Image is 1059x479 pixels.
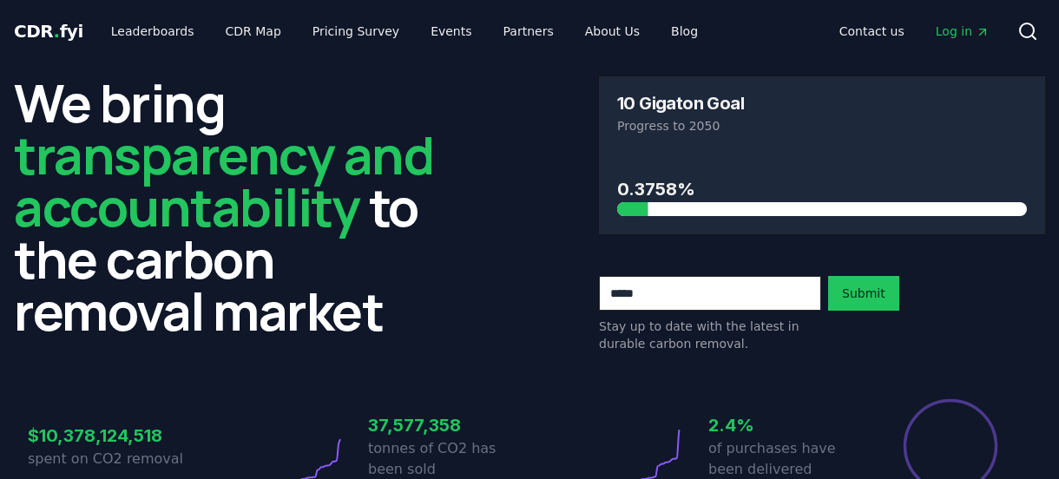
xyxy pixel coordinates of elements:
h3: $10,378,124,518 [28,423,189,449]
span: CDR fyi [14,21,83,42]
a: Log in [922,16,1003,47]
h3: 10 Gigaton Goal [617,95,744,112]
a: Contact us [825,16,918,47]
h3: 37,577,358 [368,412,529,438]
span: . [54,21,60,42]
a: CDR Map [212,16,295,47]
h3: 0.3758% [617,176,1027,202]
a: CDR.fyi [14,19,83,43]
a: Leaderboards [97,16,208,47]
a: Events [417,16,485,47]
span: Log in [936,23,990,40]
h2: We bring to the carbon removal market [14,76,460,337]
p: spent on CO2 removal [28,449,189,469]
button: Submit [828,276,899,311]
h3: 2.4% [708,412,870,438]
nav: Main [825,16,1003,47]
a: About Us [571,16,654,47]
p: Stay up to date with the latest in durable carbon removal. [599,318,821,352]
nav: Main [97,16,712,47]
span: transparency and accountability [14,119,433,242]
a: Pricing Survey [299,16,413,47]
p: Progress to 2050 [617,117,1027,135]
a: Partners [490,16,568,47]
a: Blog [657,16,712,47]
